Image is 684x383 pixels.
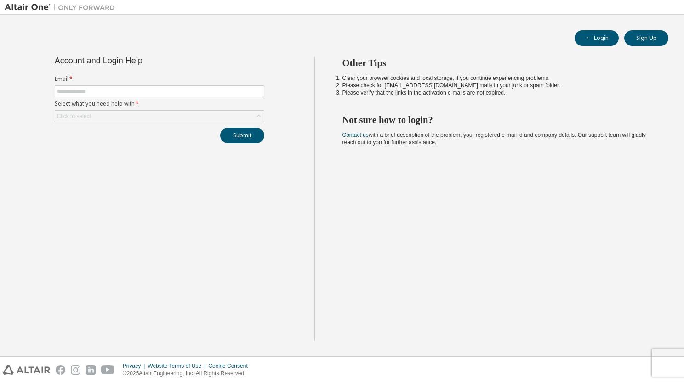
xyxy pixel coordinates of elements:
[220,128,264,143] button: Submit
[624,30,668,46] button: Sign Up
[71,365,80,375] img: instagram.svg
[57,113,91,120] div: Click to select
[55,75,264,83] label: Email
[342,57,652,69] h2: Other Tips
[342,89,652,96] li: Please verify that the links in the activation e-mails are not expired.
[86,365,96,375] img: linkedin.svg
[342,132,646,146] span: with a brief description of the problem, your registered e-mail id and company details. Our suppo...
[342,82,652,89] li: Please check for [EMAIL_ADDRESS][DOMAIN_NAME] mails in your junk or spam folder.
[342,74,652,82] li: Clear your browser cookies and local storage, if you continue experiencing problems.
[55,57,222,64] div: Account and Login Help
[342,114,652,126] h2: Not sure how to login?
[123,370,253,377] p: © 2025 Altair Engineering, Inc. All Rights Reserved.
[148,362,208,370] div: Website Terms of Use
[5,3,120,12] img: Altair One
[123,362,148,370] div: Privacy
[342,132,369,138] a: Contact us
[575,30,619,46] button: Login
[101,365,114,375] img: youtube.svg
[3,365,50,375] img: altair_logo.svg
[55,100,264,107] label: Select what you need help with
[55,111,264,122] div: Click to select
[208,362,253,370] div: Cookie Consent
[56,365,65,375] img: facebook.svg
